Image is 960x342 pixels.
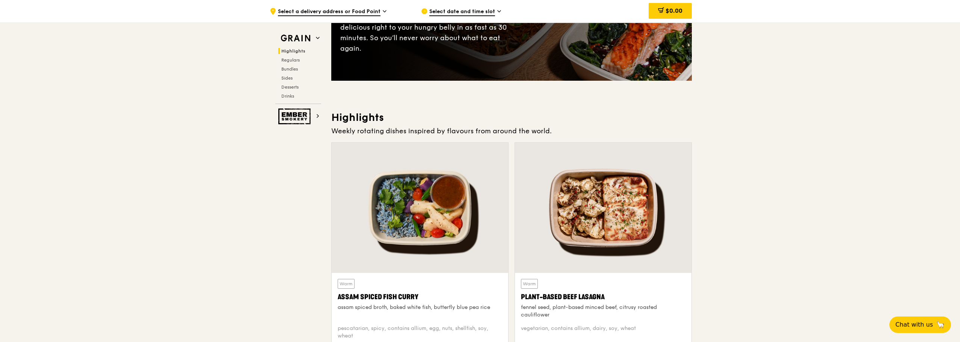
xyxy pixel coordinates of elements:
[521,304,685,319] div: fennel seed, plant-based minced beef, citrusy roasted cauliflower
[278,32,313,45] img: Grain web logo
[521,325,685,340] div: vegetarian, contains allium, dairy, soy, wheat
[338,279,355,289] div: Warm
[278,108,313,124] img: Ember Smokery web logo
[281,57,300,63] span: Regulars
[338,325,502,340] div: pescatarian, spicy, contains allium, egg, nuts, shellfish, soy, wheat
[331,126,692,136] div: Weekly rotating dishes inspired by flavours from around the world.
[278,8,380,16] span: Select a delivery address or Food Point
[936,320,945,329] span: 🦙
[338,292,502,302] div: Assam Spiced Fish Curry
[895,320,933,329] span: Chat with us
[281,84,299,90] span: Desserts
[521,279,538,289] div: Warm
[666,7,682,14] span: $0.00
[281,66,298,72] span: Bundles
[521,292,685,302] div: Plant-Based Beef Lasagna
[429,8,495,16] span: Select date and time slot
[889,316,951,333] button: Chat with us🦙
[281,75,293,81] span: Sides
[331,111,692,124] h3: Highlights
[338,304,502,311] div: assam spiced broth, baked white fish, butterfly blue pea rice
[281,48,305,54] span: Highlights
[281,93,294,99] span: Drinks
